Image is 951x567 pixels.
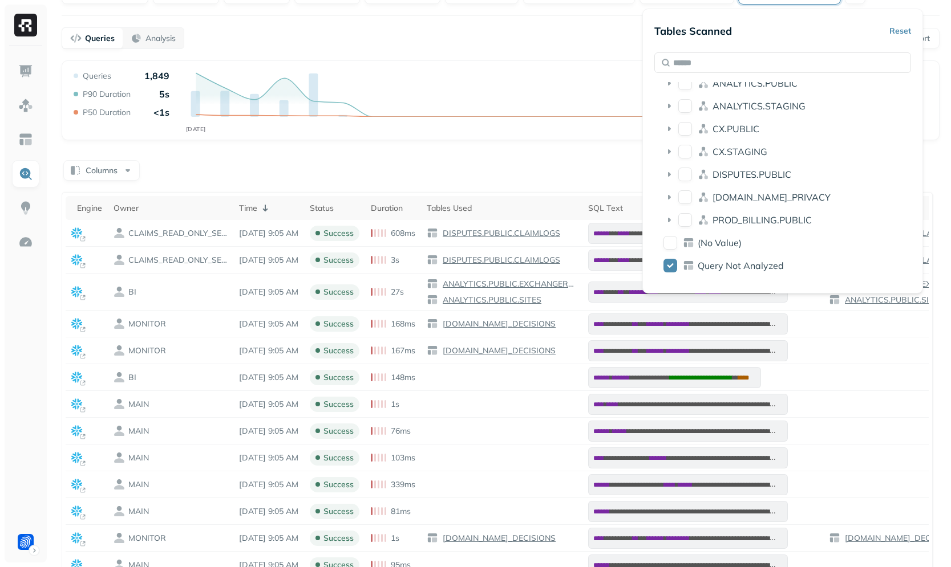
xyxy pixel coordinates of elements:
img: owner [114,254,125,266]
div: CX.STAGINGCX.STAGING [659,142,907,161]
p: success [323,345,354,356]
button: Query Not Analyzed [663,259,677,272]
p: 148ms [391,372,415,383]
p: ANALYTICS.PUBLIC.SITES [843,295,944,305]
p: success [323,399,354,410]
button: Columns [63,160,140,181]
img: table [427,254,438,266]
img: table [427,278,438,289]
p: Sep 4, 2025 9:05 AM [239,479,298,490]
p: 76ms [391,426,411,437]
button: DISPUTES.PUBLIC [678,168,692,181]
div: Engine [77,203,102,214]
p: Tables Scanned [654,25,732,38]
p: Sep 4, 2025 9:05 AM [239,372,298,383]
p: DISPUTES.PUBLIC [713,169,791,180]
p: MAIN [128,452,149,463]
p: success [323,255,354,266]
img: owner [114,372,125,383]
img: table [829,532,840,544]
img: owner [114,532,125,544]
img: Assets [18,98,33,113]
a: [DOMAIN_NAME]_DECISIONS [438,345,556,356]
div: CX.PUBLICCX.PUBLIC [659,120,907,138]
p: Analysis [145,33,176,44]
p: 168ms [391,319,415,329]
img: Forter [18,534,34,550]
img: table [427,227,438,239]
p: ANALYTICS.STAGING [713,100,806,112]
p: Sep 4, 2025 9:05 AM [239,319,298,329]
img: owner [114,479,125,490]
div: Status [310,203,359,214]
p: [DOMAIN_NAME]_DECISIONS [440,533,556,544]
p: CX.STAGING [713,146,767,157]
p: P50 Duration [83,107,131,118]
span: ANALYTICS.PUBLIC [713,77,798,89]
div: ANALYTICS.PUBLICANALYTICS.PUBLIC [659,74,907,92]
p: success [323,319,354,329]
p: success [323,372,354,383]
img: owner [114,286,125,297]
div: (No Value)(No Value) [659,234,907,252]
p: success [323,506,354,517]
p: Sep 4, 2025 9:05 AM [239,506,298,517]
p: Queries [83,71,111,81]
img: owner [114,345,125,356]
p: 339ms [391,479,415,490]
p: Sep 4, 2025 9:05 AM [239,399,298,410]
img: Insights [18,201,33,215]
p: MAIN [128,399,149,410]
p: 81ms [391,506,411,517]
button: PROD_BILLING.PUBLIC [678,213,692,227]
p: MONITOR [128,533,166,544]
p: BI [128,287,136,297]
p: MAIN [128,479,149,490]
p: Sep 4, 2025 9:05 AM [239,452,298,463]
div: Owner [114,203,228,214]
p: MAIN [128,506,149,517]
img: table [427,345,438,356]
button: Reset [889,21,911,41]
p: ANALYTICS.PUBLIC.EXCHANGERATES [440,279,577,289]
p: Queries [85,33,115,44]
p: BI [128,372,136,383]
p: MAIN [128,426,149,437]
p: success [323,533,354,544]
p: 5s [159,88,169,100]
a: ANALYTICS.PUBLIC.EXCHANGERATES [438,279,577,289]
img: Asset Explorer [18,132,33,147]
p: PROD_BILLING.PUBLIC [713,214,812,226]
button: (No Value) [663,236,677,250]
p: 3s [391,255,399,266]
p: <1s [153,107,169,118]
p: Sep 4, 2025 9:05 AM [239,228,298,239]
img: Ryft [14,14,37,36]
a: ANALYTICS.PUBLIC.SITES [438,295,541,305]
a: DISPUTES.PUBLIC.CLAIMLOGS [438,228,560,239]
div: DISPUTES.PUBLICDISPUTES.PUBLIC [659,165,907,183]
p: (No Value) [698,237,742,248]
div: ANALYTICS.STAGINGANALYTICS.STAGING [659,97,907,115]
img: owner [114,425,125,437]
img: owner [114,398,125,410]
p: 608ms [391,228,415,239]
p: success [323,426,354,437]
p: CLAIMS_READ_ONLY_SERVICE_USER [128,228,231,239]
img: table [427,294,438,305]
tspan: [DATE] [186,125,206,132]
div: PROD_BILLING.PUBLICPROD_BILLING.PUBLIC [659,211,907,229]
p: Sep 4, 2025 9:05 AM [239,255,298,266]
p: 103ms [391,452,415,463]
p: Query Not Analyzed [698,260,784,271]
button: ANALYTICS.STAGING [678,99,692,113]
p: 27s [391,287,404,297]
div: PLATFORM.DATA_PRIVACY[DOMAIN_NAME]_PRIVACY [659,188,907,206]
p: 1s [391,399,399,410]
img: owner [114,227,125,239]
p: 1s [391,533,399,544]
p: [DOMAIN_NAME]_DECISIONS [440,345,556,356]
